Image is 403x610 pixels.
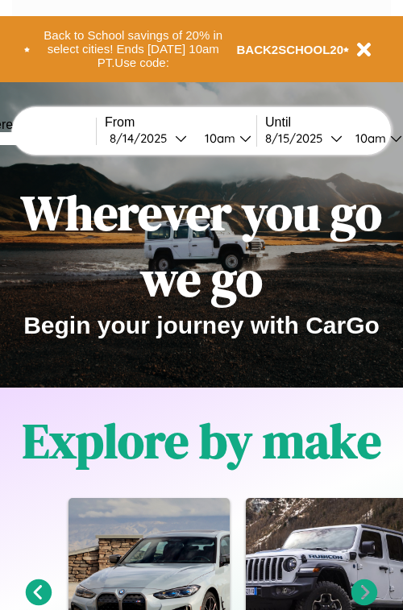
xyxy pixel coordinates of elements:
b: BACK2SCHOOL20 [237,43,344,56]
div: 8 / 14 / 2025 [110,131,175,146]
div: 10am [197,131,239,146]
button: 8/14/2025 [105,130,192,147]
div: 10am [347,131,390,146]
button: Back to School savings of 20% in select cities! Ends [DATE] 10am PT.Use code: [30,24,237,74]
div: 8 / 15 / 2025 [265,131,330,146]
h1: Explore by make [23,408,381,474]
label: From [105,115,256,130]
button: 10am [192,130,256,147]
